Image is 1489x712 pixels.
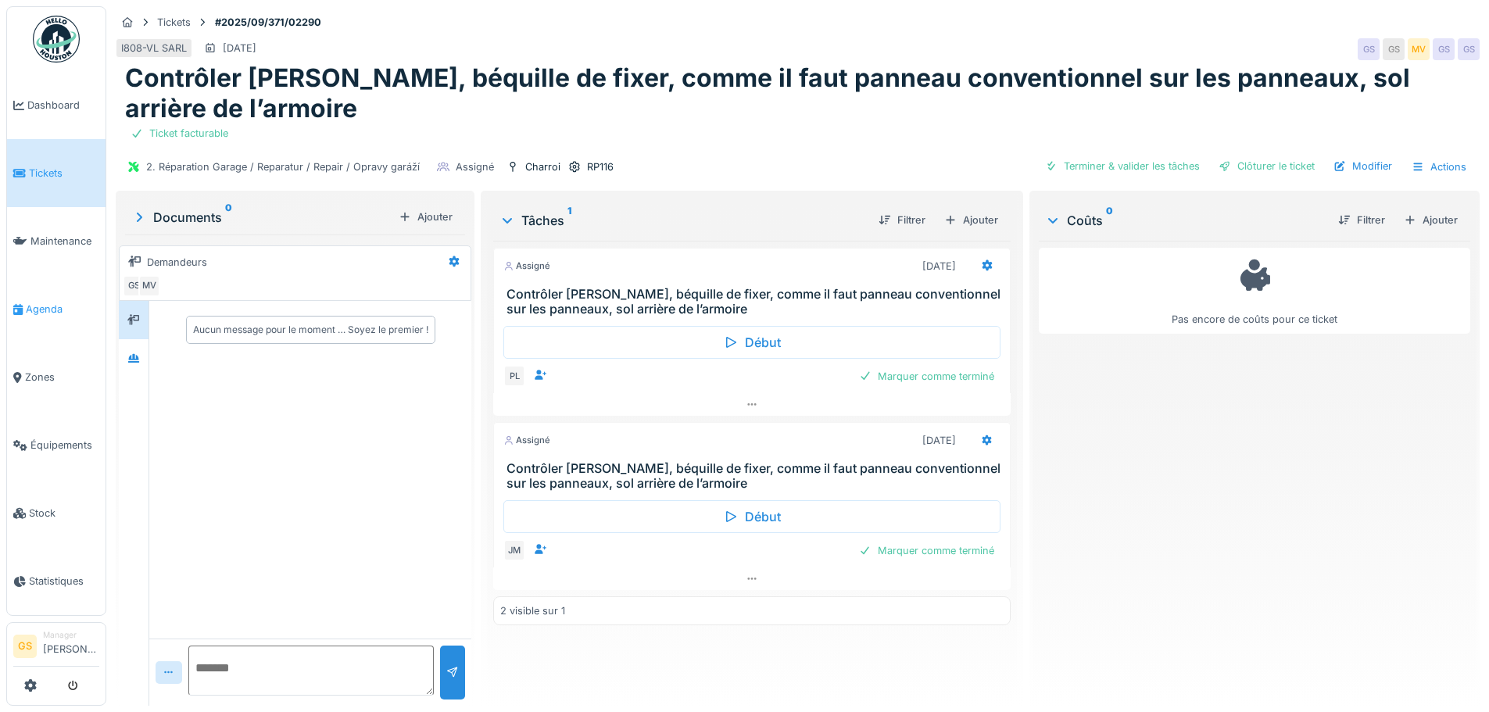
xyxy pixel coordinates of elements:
[587,159,614,174] div: RP116
[13,635,37,658] li: GS
[225,208,232,227] sup: 0
[149,126,228,141] div: Ticket facturable
[1106,211,1113,230] sup: 0
[1327,156,1398,177] div: Modifier
[392,206,459,227] div: Ajouter
[1405,156,1473,178] div: Actions
[27,98,99,113] span: Dashboard
[503,365,525,387] div: PL
[503,326,1000,359] div: Début
[503,259,550,273] div: Assigné
[922,259,956,274] div: [DATE]
[7,411,106,479] a: Équipements
[13,629,99,667] a: GS Manager[PERSON_NAME]
[1212,156,1321,177] div: Clôturer le ticket
[503,539,525,561] div: JM
[7,343,106,411] a: Zones
[29,166,99,181] span: Tickets
[525,159,560,174] div: Charroi
[506,287,1003,317] h3: Contrôler [PERSON_NAME], béquille de fixer, comme il faut panneau conventionnel sur les panneaux,...
[872,209,932,231] div: Filtrer
[503,500,1000,533] div: Début
[567,211,571,230] sup: 1
[7,479,106,547] a: Stock
[123,275,145,297] div: GS
[1358,38,1380,60] div: GS
[1408,38,1430,60] div: MV
[209,15,328,30] strong: #2025/09/371/02290
[1458,38,1480,60] div: GS
[503,434,550,447] div: Assigné
[147,255,207,270] div: Demandeurs
[456,159,494,174] div: Assigné
[506,461,1003,491] h3: Contrôler [PERSON_NAME], béquille de fixer, comme il faut panneau conventionnel sur les panneaux,...
[131,208,392,227] div: Documents
[7,71,106,139] a: Dashboard
[499,211,865,230] div: Tâches
[500,603,565,618] div: 2 visible sur 1
[43,629,99,663] li: [PERSON_NAME]
[1049,255,1460,327] div: Pas encore de coûts pour ce ticket
[1045,211,1326,230] div: Coûts
[138,275,160,297] div: MV
[1332,209,1391,231] div: Filtrer
[7,207,106,275] a: Maintenance
[29,574,99,589] span: Statistiques
[30,438,99,453] span: Équipements
[1383,38,1405,60] div: GS
[121,41,187,55] div: I808-VL SARL
[853,366,1000,387] div: Marquer comme terminé
[26,302,99,317] span: Agenda
[7,139,106,207] a: Tickets
[43,629,99,641] div: Manager
[7,275,106,343] a: Agenda
[125,63,1470,123] h1: Contrôler [PERSON_NAME], béquille de fixer, comme il faut panneau conventionnel sur les panneaux,...
[25,370,99,385] span: Zones
[1039,156,1206,177] div: Terminer & valider les tâches
[223,41,256,55] div: [DATE]
[922,433,956,448] div: [DATE]
[29,506,99,521] span: Stock
[33,16,80,63] img: Badge_color-CXgf-gQk.svg
[146,159,420,174] div: 2. Réparation Garage / Reparatur / Repair / Opravy garáží
[938,209,1004,231] div: Ajouter
[1398,209,1464,231] div: Ajouter
[7,547,106,615] a: Statistiques
[1433,38,1455,60] div: GS
[30,234,99,249] span: Maintenance
[157,15,191,30] div: Tickets
[193,323,428,337] div: Aucun message pour le moment … Soyez le premier !
[853,540,1000,561] div: Marquer comme terminé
